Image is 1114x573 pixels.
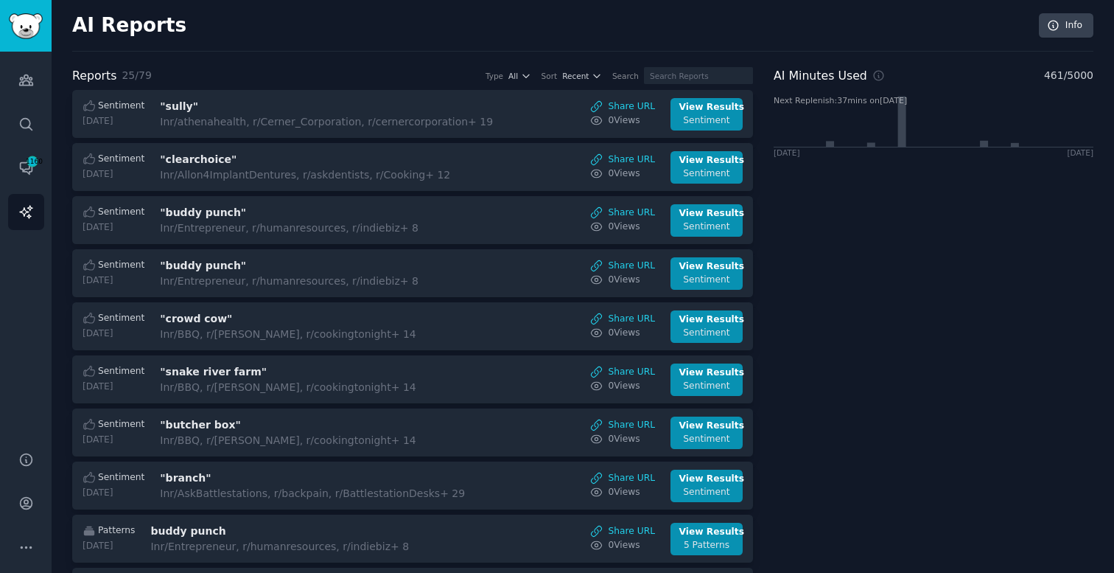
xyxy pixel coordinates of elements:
[72,196,753,244] a: Sentiment[DATE]"buddy punch"Inr/Entrepreneur, r/humanresources, r/indiebiz+ 8Share URL0ViewsView ...
[542,71,558,81] div: Sort
[590,486,655,499] a: 0Views
[83,434,144,447] div: [DATE]
[72,355,753,403] a: Sentiment[DATE]"snake river farm"Inr/BBQ, r/[PERSON_NAME], r/cookingtonight+ 14Share URL0ViewsVie...
[160,152,407,167] h3: "clearchoice"
[98,524,135,538] span: Patterns
[72,143,753,191] a: Sentiment[DATE]"clearchoice"Inr/Allon4ImplantDentures, r/askdentists, r/Cooking+ 12Share URL0View...
[160,99,407,114] h3: "sully"
[98,100,144,113] span: Sentiment
[590,167,655,181] a: 0Views
[590,472,655,485] a: Share URL
[160,220,418,236] div: In r/Entrepreneur, r/humanresources, r/indiebiz + 8
[590,366,655,379] a: Share URL
[679,313,735,327] div: View Results
[670,151,743,184] a: View ResultsSentiment
[679,539,735,552] div: 5 Patterns
[590,114,655,128] a: 0Views
[9,13,43,39] img: GummySearch logo
[72,249,753,297] a: Sentiment[DATE]"buddy punch"Inr/Entrepreneur, r/humanresources, r/indiebiz+ 8Share URL0ViewsView ...
[160,311,407,327] h3: "crowd cow"
[98,365,144,378] span: Sentiment
[72,409,753,456] a: Sentiment[DATE]"butcher box"Inr/BBQ, r/[PERSON_NAME], r/cookingtonight+ 14Share URL0ViewsView Res...
[160,380,416,395] div: In r/BBQ, r/[PERSON_NAME], r/cookingtonight + 14
[679,274,735,287] div: Sentiment
[679,101,735,114] div: View Results
[72,515,753,563] a: Patterns[DATE]buddy punchInr/Entrepreneur, r/humanresources, r/indiebiz+ 8Share URL0ViewsView Res...
[590,153,655,167] a: Share URL
[72,462,753,510] a: Sentiment[DATE]"branch"Inr/AskBattlestations, r/backpain, r/BattlestationDesks+ 29Share URL0Views...
[150,524,398,539] h3: buddy punch
[670,204,743,237] a: View ResultsSentiment
[679,433,735,446] div: Sentiment
[679,486,735,499] div: Sentiment
[1039,13,1093,38] a: Info
[670,523,743,555] a: View Results5 Patterns
[590,327,655,340] a: 0Views
[679,420,735,433] div: View Results
[679,260,735,274] div: View Results
[83,487,144,500] div: [DATE]
[98,206,144,219] span: Sentiment
[679,167,735,181] div: Sentiment
[160,114,493,130] div: In r/athenahealth, r/Cerner_Corporation, r/cernercorporation + 19
[679,526,735,539] div: View Results
[590,380,655,393] a: 0Views
[590,525,655,538] a: Share URL
[679,473,735,486] div: View Results
[83,115,144,128] div: [DATE]
[160,417,407,433] h3: "butcher box"
[774,96,907,105] text: Next Replenish: 37 mins on [DATE]
[160,258,407,274] h3: "buddy punch"
[160,205,407,220] h3: "buddy punch"
[679,220,735,234] div: Sentiment
[150,539,409,555] div: In r/Entrepreneur, r/humanresources, r/indiebiz + 8
[679,327,735,340] div: Sentiment
[679,380,735,393] div: Sentiment
[98,259,144,272] span: Sentiment
[1044,68,1093,83] span: 461 / 5000
[612,71,639,81] div: Search
[508,71,518,81] span: All
[590,260,655,273] a: Share URL
[98,418,144,431] span: Sentiment
[670,98,743,131] a: View ResultsSentiment
[774,147,800,158] div: [DATE]
[83,381,144,394] div: [DATE]
[83,327,144,341] div: [DATE]
[590,539,655,552] a: 0Views
[1067,147,1093,158] div: [DATE]
[26,156,39,167] span: 1160
[670,310,743,343] a: View ResultsSentiment
[670,257,743,290] a: View ResultsSentiment
[83,540,135,553] div: [DATE]
[8,150,44,186] a: 1160
[679,367,735,380] div: View Results
[72,90,753,138] a: Sentiment[DATE]"sully"Inr/athenahealth, r/Cerner_Corporation, r/cernercorporation+ 19Share URL0Vi...
[160,470,407,486] h3: "branch"
[98,153,144,166] span: Sentiment
[83,221,144,235] div: [DATE]
[562,71,602,81] button: Recent
[679,114,735,128] div: Sentiment
[590,313,655,326] a: Share URL
[160,433,416,448] div: In r/BBQ, r/[PERSON_NAME], r/cookingtonight + 14
[590,419,655,432] a: Share URL
[774,67,867,86] h2: AI Minutes Used
[679,154,735,167] div: View Results
[83,168,144,181] div: [DATE]
[72,14,186,38] h2: AI Reports
[98,312,144,325] span: Sentiment
[160,364,407,380] h3: "snake river farm"
[486,71,503,81] div: Type
[670,417,743,449] a: View ResultsSentiment
[670,470,743,502] a: View ResultsSentiment
[590,100,655,114] a: Share URL
[72,302,753,350] a: Sentiment[DATE]"crowd cow"Inr/BBQ, r/[PERSON_NAME], r/cookingtonight+ 14Share URL0ViewsView Resul...
[562,71,589,81] span: Recent
[590,274,655,287] a: 0Views
[72,67,116,86] h2: Reports
[98,471,144,485] span: Sentiment
[508,71,531,81] button: All
[83,274,144,288] div: [DATE]
[590,206,655,220] a: Share URL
